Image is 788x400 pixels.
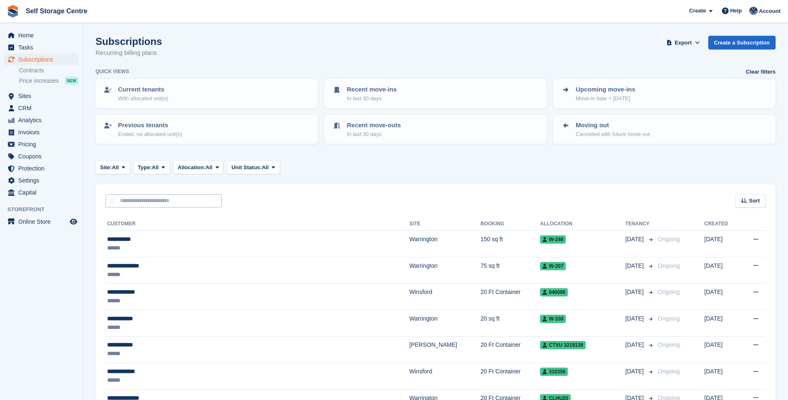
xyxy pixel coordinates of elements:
[96,68,129,75] h6: Quick views
[481,231,540,257] td: 150 sq ft
[18,216,68,227] span: Online Store
[4,114,79,126] a: menu
[540,315,566,323] span: W-330
[18,151,68,162] span: Coupons
[705,310,740,336] td: [DATE]
[658,368,680,375] span: Ongoing
[4,151,79,162] a: menu
[626,288,646,296] span: [DATE]
[409,257,480,284] td: Warrington
[540,217,625,231] th: Allocation
[576,130,650,138] p: Cancelled with future move-out
[18,126,68,138] span: Invoices
[118,121,182,130] p: Previous tenants
[409,284,480,310] td: Winsford
[665,36,702,49] button: Export
[409,363,480,390] td: Winsford
[540,235,566,244] span: W-246
[540,368,568,376] span: 310356
[4,90,79,102] a: menu
[18,90,68,102] span: Sites
[705,231,740,257] td: [DATE]
[626,217,655,231] th: Tenancy
[118,85,168,94] p: Current tenants
[4,102,79,114] a: menu
[409,217,480,231] th: Site
[96,160,130,174] button: Site: All
[576,85,635,94] p: Upcoming move-ins
[759,7,781,15] span: Account
[730,7,742,15] span: Help
[481,257,540,284] td: 75 sq ft
[4,30,79,41] a: menu
[4,54,79,65] a: menu
[18,138,68,150] span: Pricing
[325,116,546,143] a: Recent move-outs In last 30 days
[746,68,776,76] a: Clear filters
[152,163,159,172] span: All
[118,94,168,103] p: With allocated unit(s)
[481,363,540,390] td: 20 Ft Container
[96,80,317,107] a: Current tenants With allocated unit(s)
[540,262,566,270] span: W-207
[576,121,650,130] p: Moving out
[658,315,680,322] span: Ongoing
[658,236,680,242] span: Ongoing
[4,187,79,198] a: menu
[262,163,269,172] span: All
[481,284,540,310] td: 20 Ft Container
[626,314,646,323] span: [DATE]
[4,42,79,53] a: menu
[4,163,79,174] a: menu
[708,36,776,49] a: Create a Subscription
[409,336,480,363] td: [PERSON_NAME]
[19,67,79,74] a: Contracts
[100,163,112,172] span: Site:
[540,341,586,349] span: CTXU 3219139
[18,163,68,174] span: Protection
[7,5,19,17] img: stora-icon-8386f47178a22dfd0bd8f6a31ec36ba5ce8667c1dd55bd0f319d3a0aa187defe.svg
[325,80,546,107] a: Recent move-ins In last 30 days
[481,310,540,336] td: 20 sq ft
[96,36,162,47] h1: Subscriptions
[112,163,119,172] span: All
[118,130,182,138] p: Ended, no allocated unit(s)
[96,48,162,58] p: Recurring billing plans
[705,257,740,284] td: [DATE]
[554,80,775,107] a: Upcoming move-ins Move-in date > [DATE]
[7,205,83,214] span: Storefront
[4,175,79,186] a: menu
[481,217,540,231] th: Booking
[689,7,706,15] span: Create
[18,102,68,114] span: CRM
[133,160,170,174] button: Type: All
[18,42,68,53] span: Tasks
[705,217,740,231] th: Created
[705,284,740,310] td: [DATE]
[705,336,740,363] td: [DATE]
[4,126,79,138] a: menu
[22,4,91,18] a: Self Storage Centre
[540,288,568,296] span: 040090
[626,367,646,376] span: [DATE]
[69,217,79,227] a: Preview store
[658,262,680,269] span: Ongoing
[409,310,480,336] td: Warrington
[18,187,68,198] span: Capital
[138,163,152,172] span: Type:
[626,262,646,270] span: [DATE]
[65,77,79,85] div: NEW
[749,197,760,205] span: Sort
[347,94,397,103] p: In last 30 days
[18,175,68,186] span: Settings
[347,121,401,130] p: Recent move-outs
[626,235,646,244] span: [DATE]
[658,341,680,348] span: Ongoing
[173,160,224,174] button: Allocation: All
[675,39,692,47] span: Export
[96,116,317,143] a: Previous tenants Ended, no allocated unit(s)
[227,160,280,174] button: Unit Status: All
[106,217,409,231] th: Customer
[749,7,758,15] img: Clair Cole
[4,138,79,150] a: menu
